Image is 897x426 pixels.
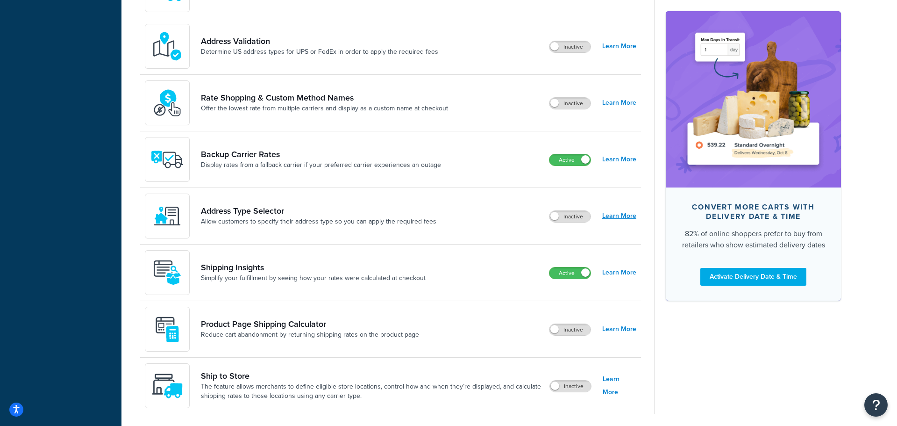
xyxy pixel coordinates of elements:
[201,262,426,273] a: Shipping Insights
[550,381,591,392] label: Inactive
[201,93,448,103] a: Rate Shopping & Custom Method Names
[602,209,636,223] a: Learn More
[603,373,636,399] a: Learn More
[681,202,826,221] div: Convert more carts with delivery date & time
[151,200,184,232] img: wNXZ4XiVfOSSwAAAABJRU5ErkJggg==
[151,87,184,119] img: icon-duo-feat-rate-shopping-ecdd8bed.png
[549,211,591,222] label: Inactive
[201,104,448,113] a: Offer the lowest rate from multiple carriers and display as a custom name at checkout
[201,36,438,46] a: Address Validation
[201,47,438,57] a: Determine US address types for UPS or FedEx in order to apply the required fees
[151,30,184,63] img: kIG8fy0lQAAAABJRU5ErkJggg==
[602,266,636,279] a: Learn More
[201,330,419,339] a: Reduce cart abandonment by returning shipping rates on the product page
[700,267,806,285] a: Activate Delivery Date & Time
[201,217,436,226] a: Allow customers to specify their address type so you can apply the required fees
[549,324,591,335] label: Inactive
[201,274,426,283] a: Simplify your fulfillment by seeing how your rates were calculated at checkout
[201,371,542,381] a: Ship to Store
[151,143,184,176] img: icon-duo-feat-backup-carrier-4420b188.png
[549,154,591,166] label: Active
[201,149,441,159] a: Backup Carrier Rates
[151,313,184,346] img: +D8d0cXZM7VpdAAAAAElFTkSuQmCC
[151,256,184,289] img: Acw9rhKYsOEjAAAAAElFTkSuQmCC
[864,393,888,417] button: Open Resource Center
[151,369,184,402] img: icon-duo-feat-ship-to-store-7c4d6248.svg
[549,98,591,109] label: Inactive
[602,40,636,53] a: Learn More
[680,25,827,173] img: feature-image-ddt-36eae7f7280da8017bfb280eaccd9c446f90b1fe08728e4019434db127062ab4.png
[602,153,636,166] a: Learn More
[549,41,591,52] label: Inactive
[602,323,636,336] a: Learn More
[201,206,436,216] a: Address Type Selector
[549,267,591,279] label: Active
[201,319,419,329] a: Product Page Shipping Calculator
[201,160,441,170] a: Display rates from a fallback carrier if your preferred carrier experiences an outage
[201,382,542,401] a: The feature allows merchants to define eligible store locations, control how and when they’re dis...
[681,228,826,250] div: 82% of online shoppers prefer to buy from retailers who show estimated delivery dates
[602,96,636,109] a: Learn More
